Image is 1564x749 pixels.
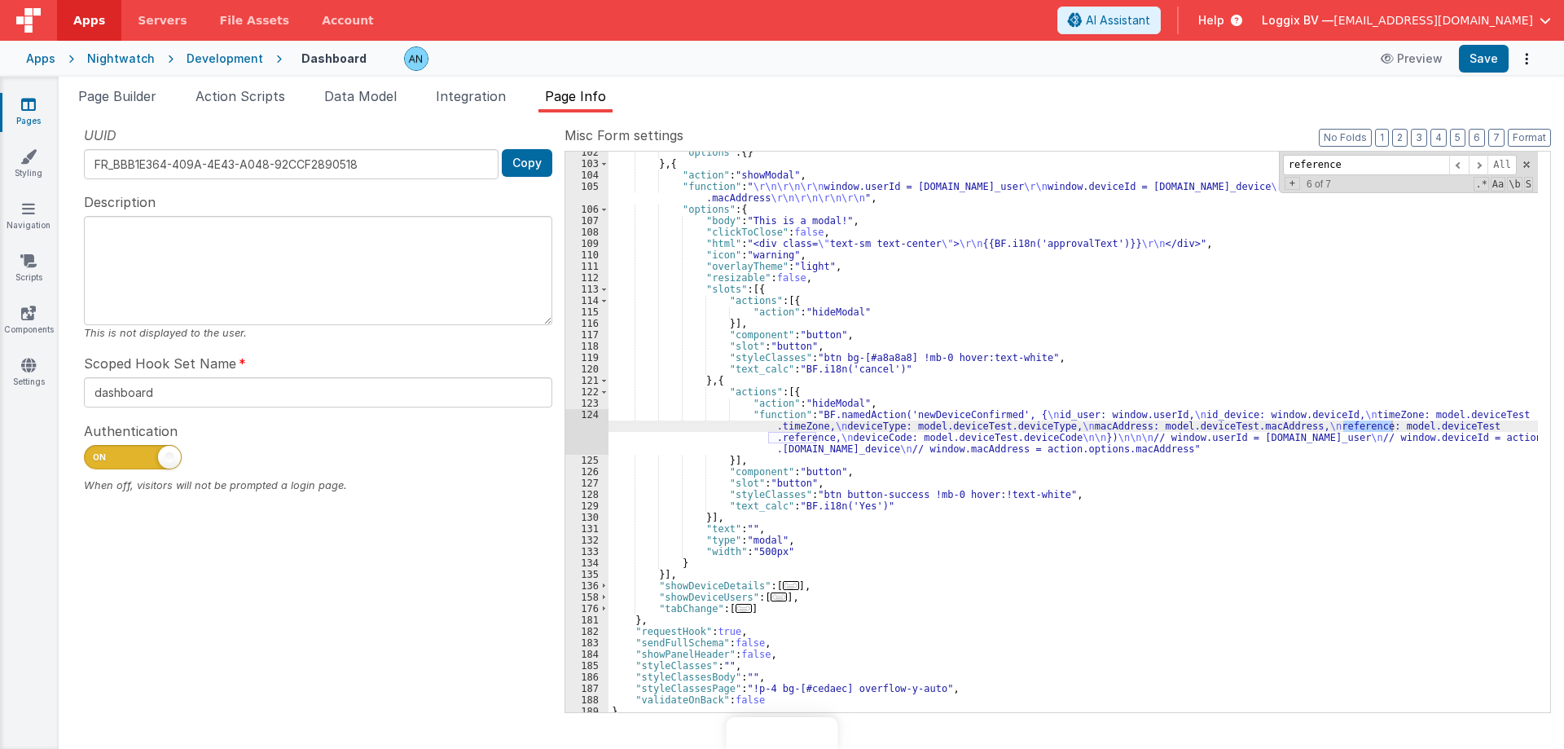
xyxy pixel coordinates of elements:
[565,409,608,455] div: 124
[783,581,799,590] span: ...
[301,52,367,64] h4: Dashboard
[565,478,608,489] div: 127
[565,694,608,706] div: 188
[565,615,608,626] div: 181
[565,546,608,557] div: 133
[436,88,506,104] span: Integration
[565,489,608,500] div: 128
[1198,12,1224,29] span: Help
[565,535,608,546] div: 132
[187,51,263,67] div: Development
[565,284,608,295] div: 113
[405,47,428,70] img: f1d78738b441ccf0e1fcb79415a71bae
[1375,129,1389,147] button: 1
[1285,177,1300,190] span: Toggel Replace mode
[1430,129,1447,147] button: 4
[565,227,608,238] div: 108
[502,149,552,177] button: Copy
[565,455,608,466] div: 125
[1459,45,1509,73] button: Save
[195,88,285,104] span: Action Scripts
[1515,47,1538,70] button: Options
[1392,129,1408,147] button: 2
[1474,177,1488,192] span: RegExp Search
[565,398,608,409] div: 123
[138,12,187,29] span: Servers
[565,170,608,181] div: 104
[1491,177,1505,192] span: CaseSensitive Search
[1262,12,1333,29] span: Loggix BV —
[565,523,608,535] div: 131
[1507,177,1522,192] span: Whole Word Search
[565,637,608,649] div: 183
[1333,12,1533,29] span: [EMAIL_ADDRESS][DOMAIN_NAME]
[26,51,55,67] div: Apps
[1508,129,1551,147] button: Format
[565,466,608,478] div: 126
[565,341,608,352] div: 118
[565,204,608,215] div: 106
[565,147,608,158] div: 102
[84,192,156,212] span: Description
[1411,129,1427,147] button: 3
[565,215,608,227] div: 107
[84,354,236,373] span: Scoped Hook Set Name
[565,126,683,145] span: Misc Form settings
[565,626,608,637] div: 182
[565,363,608,375] div: 120
[545,88,606,104] span: Page Info
[565,500,608,512] div: 129
[565,592,608,603] div: 158
[84,126,116,145] span: UUID
[565,672,608,683] div: 186
[565,181,608,204] div: 105
[220,12,290,29] span: File Assets
[736,604,752,613] span: ...
[565,249,608,261] div: 110
[1283,155,1449,175] input: Search for
[1488,129,1505,147] button: 7
[1371,46,1452,72] button: Preview
[565,158,608,170] div: 103
[1524,177,1533,192] span: Search In Selection
[1469,129,1485,147] button: 6
[84,421,178,441] span: Authentication
[84,478,552,493] div: When off, visitors will not be prompted a login page.
[565,295,608,306] div: 114
[1319,129,1372,147] button: No Folds
[1487,155,1517,175] span: Alt-Enter
[565,649,608,660] div: 184
[565,329,608,341] div: 117
[771,593,787,601] span: ...
[565,375,608,386] div: 121
[565,306,608,318] div: 115
[565,603,608,615] div: 176
[1086,12,1150,29] span: AI Assistant
[565,272,608,284] div: 112
[565,706,608,717] div: 189
[78,88,156,104] span: Page Builder
[565,557,608,569] div: 134
[565,569,608,580] div: 135
[1262,12,1551,29] button: Loggix BV — [EMAIL_ADDRESS][DOMAIN_NAME]
[565,238,608,249] div: 109
[565,261,608,272] div: 111
[73,12,105,29] span: Apps
[324,88,397,104] span: Data Model
[84,325,552,341] div: This is not displayed to the user.
[565,512,608,523] div: 130
[1057,7,1161,34] button: AI Assistant
[1300,178,1338,190] span: 6 of 7
[565,580,608,592] div: 136
[565,352,608,363] div: 119
[565,683,608,694] div: 187
[565,318,608,329] div: 116
[1450,129,1465,147] button: 5
[565,386,608,398] div: 122
[565,660,608,672] div: 185
[87,51,155,67] div: Nightwatch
